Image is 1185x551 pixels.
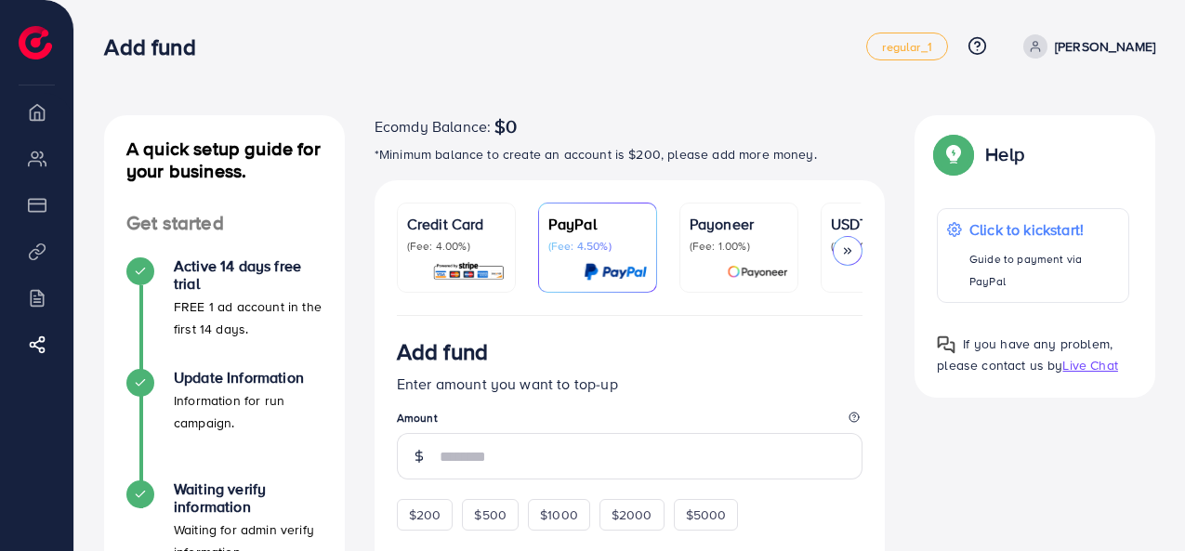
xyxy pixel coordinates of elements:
[104,212,345,235] h4: Get started
[104,33,210,60] h3: Add fund
[397,373,863,395] p: Enter amount you want to top-up
[985,143,1024,165] p: Help
[548,239,647,254] p: (Fee: 4.50%)
[174,257,323,293] h4: Active 14 days free trial
[174,369,323,387] h4: Update Information
[969,248,1119,293] p: Guide to payment via PayPal
[494,115,517,138] span: $0
[407,213,506,235] p: Credit Card
[831,239,929,254] p: (Fee: 0.00%)
[686,505,727,524] span: $5000
[690,213,788,235] p: Payoneer
[397,338,488,365] h3: Add fund
[937,138,970,171] img: Popup guide
[375,143,886,165] p: *Minimum balance to create an account is $200, please add more money.
[831,213,929,235] p: USDT
[409,505,441,524] span: $200
[474,505,507,524] span: $500
[19,26,52,59] img: logo
[690,239,788,254] p: (Fee: 1.00%)
[407,239,506,254] p: (Fee: 4.00%)
[1055,35,1155,58] p: [PERSON_NAME]
[174,480,323,516] h4: Waiting verify information
[937,335,955,354] img: Popup guide
[1016,34,1155,59] a: [PERSON_NAME]
[612,505,652,524] span: $2000
[548,213,647,235] p: PayPal
[937,335,1113,374] span: If you have any problem, please contact us by
[174,295,323,340] p: FREE 1 ad account in the first 14 days.
[882,41,931,53] span: regular_1
[584,261,647,282] img: card
[866,33,947,60] a: regular_1
[969,218,1119,241] p: Click to kickstart!
[104,138,345,182] h4: A quick setup guide for your business.
[1062,356,1117,374] span: Live Chat
[104,369,345,480] li: Update Information
[432,261,506,282] img: card
[397,410,863,433] legend: Amount
[540,505,578,524] span: $1000
[375,115,491,138] span: Ecomdy Balance:
[174,389,323,434] p: Information for run campaign.
[104,257,345,369] li: Active 14 days free trial
[727,261,788,282] img: card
